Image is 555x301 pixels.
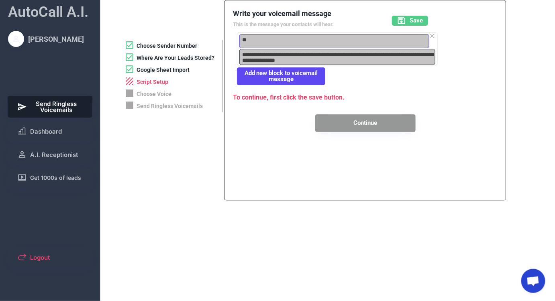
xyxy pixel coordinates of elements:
div: [PERSON_NAME] [28,34,84,44]
button: Save [392,16,428,26]
div: Choose Sender Number [137,42,197,50]
span: A.I. Receptionist [30,152,78,158]
button: Logout [8,248,93,267]
div: Send Ringless Voicemails [137,102,203,110]
div: Script Setup [137,78,168,86]
span: Save [410,18,423,24]
button: Dashboard [8,122,93,141]
span: Dashboard [30,128,62,134]
span: Get 1000s of leads [30,175,81,181]
div: Choose Voice [137,90,171,98]
button: Add new block to voicemail message [237,67,325,85]
div: Open chat [521,269,545,293]
font: Write your voicemail message [233,9,331,18]
span: Logout [30,254,50,260]
div: Google Sheet Import [137,66,190,74]
div: Where Are Your Leads Stored? [137,54,214,62]
div: AutoCall A.I. [8,2,88,22]
span: Send Ringless Voicemails [30,101,83,113]
button: Continue [315,114,416,132]
button: Send Ringless Voicemails [8,96,93,118]
button: A.I. Receptionist [8,145,93,164]
div: To continue, first click the save button. [233,93,414,102]
font: This is the message your contacts will hear. [233,21,334,27]
button: Get 1000s of leads [8,168,93,187]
